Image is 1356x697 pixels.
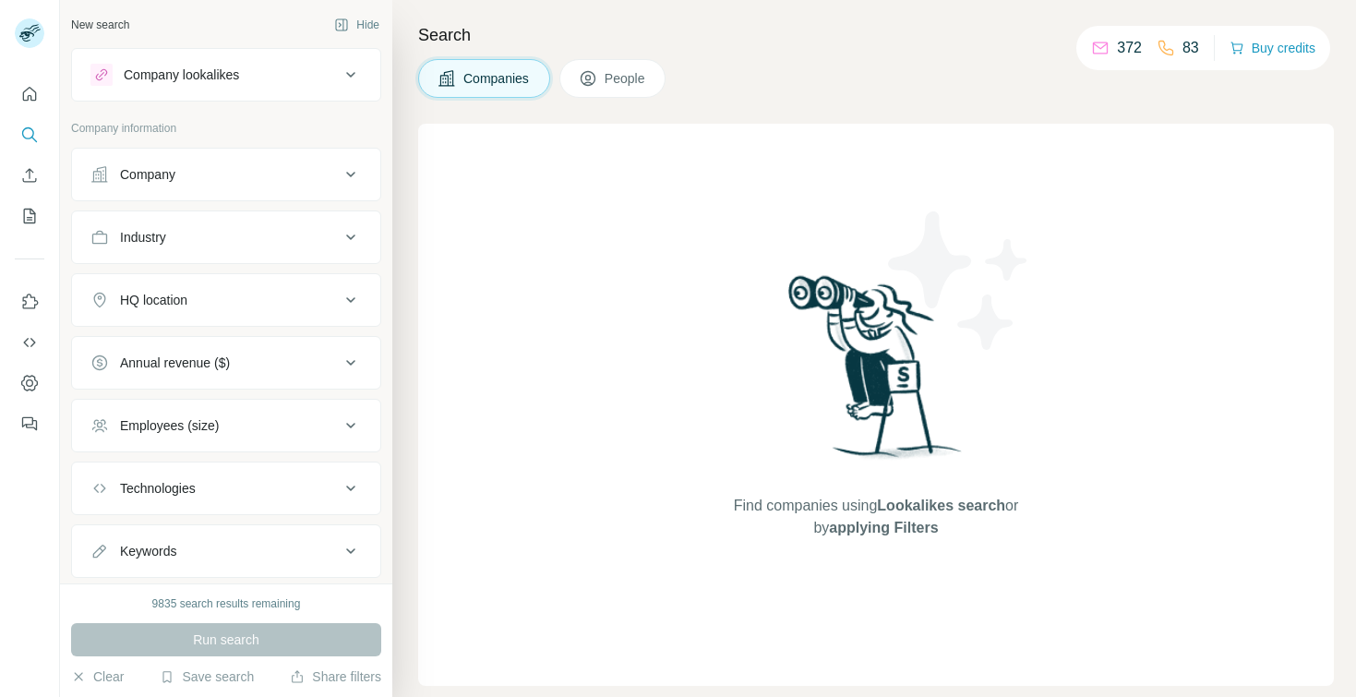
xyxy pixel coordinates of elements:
[120,542,176,560] div: Keywords
[120,165,175,184] div: Company
[15,285,44,318] button: Use Surfe on LinkedIn
[876,198,1042,364] img: Surfe Illustration - Stars
[72,53,380,97] button: Company lookalikes
[72,278,380,322] button: HQ location
[152,595,301,612] div: 9835 search results remaining
[160,667,254,686] button: Save search
[463,69,531,88] span: Companies
[72,529,380,573] button: Keywords
[877,498,1005,513] span: Lookalikes search
[72,215,380,259] button: Industry
[15,118,44,151] button: Search
[120,479,196,498] div: Technologies
[71,17,129,33] div: New search
[728,495,1024,539] span: Find companies using or by
[15,78,44,111] button: Quick start
[71,667,124,686] button: Clear
[290,667,381,686] button: Share filters
[15,199,44,233] button: My lists
[418,22,1334,48] h4: Search
[71,120,381,137] p: Company information
[15,326,44,359] button: Use Surfe API
[15,367,44,400] button: Dashboard
[15,159,44,192] button: Enrich CSV
[120,354,230,372] div: Annual revenue ($)
[1117,37,1142,59] p: 372
[120,291,187,309] div: HQ location
[72,403,380,448] button: Employees (size)
[72,152,380,197] button: Company
[1230,35,1315,61] button: Buy credits
[120,416,219,435] div: Employees (size)
[72,341,380,385] button: Annual revenue ($)
[72,466,380,511] button: Technologies
[829,520,938,535] span: applying Filters
[605,69,647,88] span: People
[120,228,166,246] div: Industry
[1182,37,1199,59] p: 83
[780,270,972,476] img: Surfe Illustration - Woman searching with binoculars
[321,11,392,39] button: Hide
[15,407,44,440] button: Feedback
[124,66,239,84] div: Company lookalikes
